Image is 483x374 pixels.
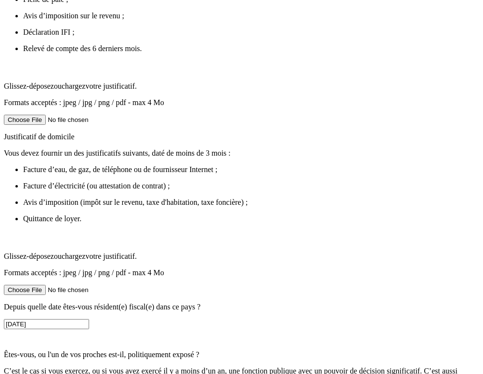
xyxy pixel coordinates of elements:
p: Déclaration IFI ; [23,28,479,37]
bold: Glissez-déposez [4,82,54,90]
input: Glissez-déposezouchargezvotre justificatif.Formats acceptés : jpeg / jpg / png / pdf - max 4 Mo [4,115,126,125]
bold: chargez [62,252,85,260]
input: JJ / MM / AAAA [4,319,89,329]
input: Glissez-déposezouchargezvotre justificatif.Formats acceptés : jpeg / jpg / png / pdf - max 4 Mo [4,285,126,295]
p: Justificatif de domicile [4,133,479,141]
p: Vous devez fournir un des justificatifs suivants, daté de moins de 3 mois : [4,149,479,158]
bold: chargez [62,82,85,90]
p: Facture d’électricité (ou attestation de contrat) ; [23,182,479,190]
p: Avis d’imposition sur le revenu ; [23,12,479,20]
span: ou votre justificatif. [4,252,137,260]
p: Êtes-vous, ou l'un de vos proches est-il, politiquement exposé ? [4,350,479,359]
p: Quittance de loyer. [23,214,479,223]
span: ou votre justificatif. [4,82,137,90]
bold: Glissez-déposez [4,252,54,260]
p: Facture d’eau, de gaz, de téléphone ou de fournisseur Internet ; [23,165,479,174]
p: Depuis quelle date êtes-vous résident(e) fiscal(e) dans ce pays ? [4,303,479,311]
p: Avis d’imposition (impôt sur le revenu, taxe d'habitation, taxe foncière) ; [23,198,479,207]
p: Formats acceptés : jpeg / jpg / png / pdf - max 4 Mo [4,268,479,277]
p: Relevé de compte des 6 derniers mois. [23,44,479,53]
p: Formats acceptés : jpeg / jpg / png / pdf - max 4 Mo [4,98,479,107]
